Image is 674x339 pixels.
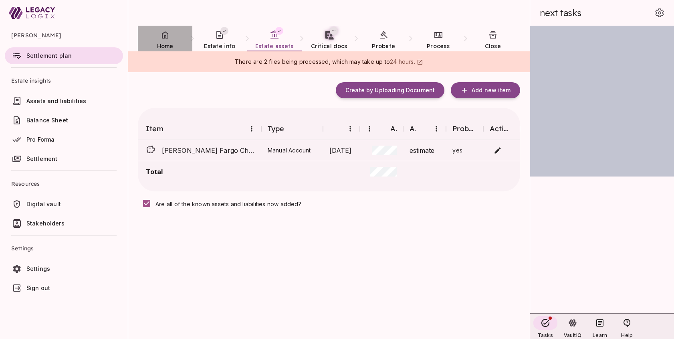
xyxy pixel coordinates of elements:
[372,43,395,50] span: Probate
[268,124,285,134] div: Type
[538,332,553,338] span: Tasks
[204,43,235,50] span: Estate info
[621,332,633,338] span: Help
[5,196,123,213] a: Digital vault
[452,147,462,154] span: yes
[311,43,347,50] span: Critical docs
[336,82,444,98] button: Create by Uploading Document
[261,118,323,140] div: Type
[593,332,607,338] span: Learn
[446,118,483,140] div: Probate
[323,118,360,140] div: Date
[5,93,123,110] a: Assets and liabilities
[255,43,294,50] span: Estate assets
[472,87,511,94] span: Add new item
[410,124,416,134] div: Accuracy
[377,122,390,136] button: Sort
[410,146,435,155] span: estimate
[452,124,476,134] div: Probate
[360,118,403,140] div: Amount
[403,118,446,140] div: Accuracy
[235,58,390,65] span: There are 2 files being processed, which may take up to
[244,122,259,136] button: Menu
[26,97,86,104] span: Assets and liabilities
[268,147,311,154] span: Manual Account
[5,150,123,167] a: Settlement
[483,118,520,140] div: Actions
[390,124,397,134] div: Amount
[540,7,581,18] span: next tasks
[416,122,429,136] button: Sort
[26,52,72,59] span: Settlement plan
[329,122,343,136] button: Sort
[5,215,123,232] a: Stakeholders
[26,265,50,272] span: Settings
[5,47,123,64] a: Settlement plan
[146,124,164,134] div: Item
[564,332,581,338] span: VaultIQ
[343,122,357,136] button: Menu
[164,122,178,136] button: Sort
[11,239,117,258] span: Settings
[146,167,255,177] span: Total
[490,124,512,134] div: Actions
[155,201,301,207] span: Are all of the known assets and liabilities now added?
[26,155,58,162] span: Settlement
[26,136,54,143] span: Pro Forma
[138,118,261,140] div: Item
[11,71,117,90] span: Estate insights
[345,87,435,94] span: Create by Uploading Document
[5,280,123,296] a: Sign out
[5,260,123,277] a: Settings
[11,26,117,45] span: [PERSON_NAME]
[362,122,377,136] button: Menu
[427,43,450,50] span: Process
[26,117,68,124] span: Balance Sheet
[26,201,61,207] span: Digital vault
[26,284,50,291] span: Sign out
[429,122,444,136] button: Menu
[26,220,65,227] span: Stakeholders
[451,82,520,98] button: Add new item
[157,43,174,50] span: Home
[162,146,255,155] span: [PERSON_NAME] Fargo Checking
[11,174,117,193] span: Resources
[5,131,123,148] a: Pro Forma
[5,112,123,129] a: Balance Sheet
[485,43,501,50] span: Close
[329,146,352,155] span: [DATE]
[390,58,415,65] span: 24 hours.
[390,58,423,65] a: 24 hours.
